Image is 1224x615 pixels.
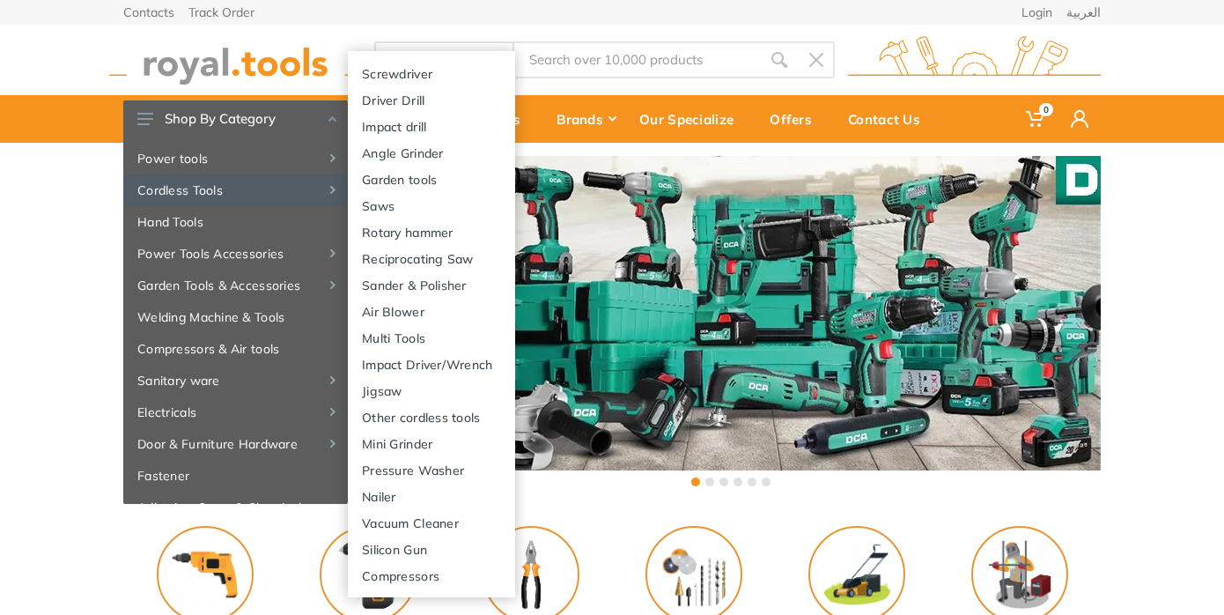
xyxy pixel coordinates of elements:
a: Power Tools Accessories [123,238,348,270]
a: Jigsaw [348,377,515,404]
a: Driver Drill [348,86,515,113]
a: Fastener [123,460,348,492]
a: Reciprocating Saw [348,245,515,271]
a: Air Blower [348,298,515,324]
input: Site search [514,41,761,78]
img: royal.tools Logo [848,36,1101,85]
a: Adhesive, Spray & Chemical [123,492,348,523]
a: Door & Furniture Hardware [123,428,348,460]
a: Screwdriver [348,60,515,86]
a: Impact Driver/Wrench [348,351,515,377]
a: Welding Machine & Tools [123,301,348,333]
a: Our Specialize [627,95,757,143]
a: Garden tools [348,166,515,192]
a: العربية [1066,6,1101,19]
a: Offers [757,95,836,143]
a: Pressure Washer [348,456,515,483]
span: 0 [1039,103,1053,116]
a: Sander & Polisher [348,271,515,298]
a: Garden Tools & Accessories [123,270,348,301]
a: Track Order [188,6,254,19]
select: Category [376,43,514,77]
img: royal.tools Logo [109,36,362,85]
a: Compressors [348,562,515,589]
a: Compressors & Air tools [123,333,348,365]
a: Vacuum Cleaner [348,509,515,536]
a: Login [1021,6,1052,19]
a: Silicon Gun [348,536,515,562]
a: Nailer [348,483,515,509]
a: Rotary hammer [348,219,515,245]
a: Impact drill [348,113,515,139]
div: Offers [757,100,836,137]
div: Our Specialize [627,100,757,137]
button: Shop By Category [123,100,348,137]
a: Mini Grinder [348,430,515,456]
a: Sanitary ware [123,365,348,396]
a: Power tools [123,143,348,174]
a: Contacts [123,6,174,19]
a: Multi Tools [348,324,515,351]
a: Contact Us [836,95,944,143]
a: Hand Tools [123,206,348,238]
div: Brands [544,100,627,137]
a: Cordless Tools [123,174,348,206]
a: Electricals [123,396,348,428]
a: Angle Grinder [348,139,515,166]
a: Saws [348,192,515,219]
a: 0 [1014,95,1058,143]
div: Contact Us [836,100,944,137]
a: Other cordless tools [348,404,515,430]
